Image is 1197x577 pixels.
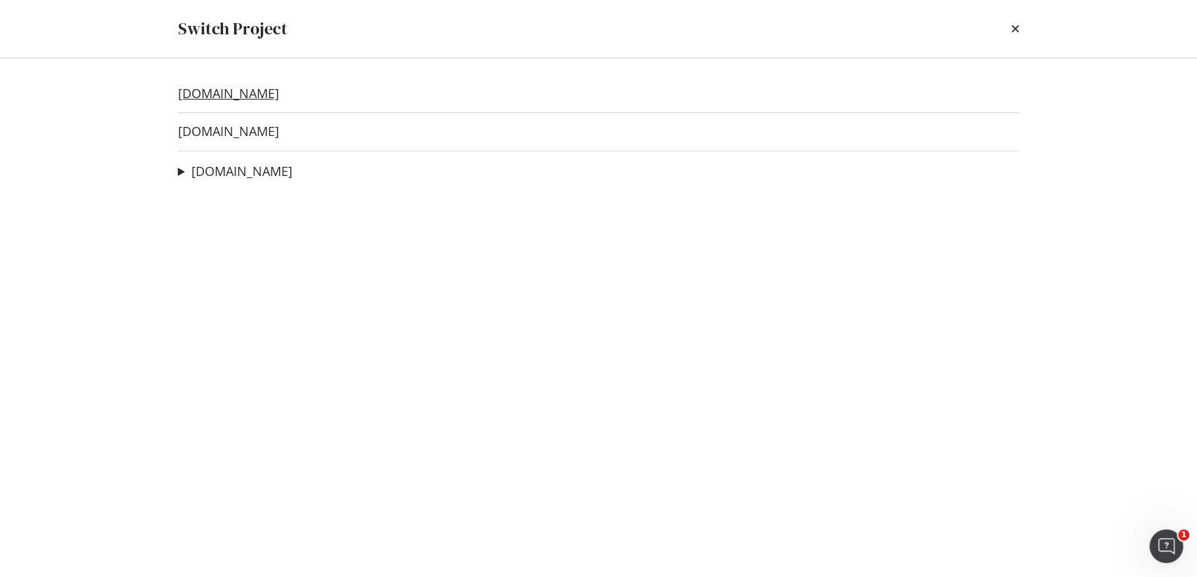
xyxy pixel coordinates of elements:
[178,124,279,139] a: [DOMAIN_NAME]
[1149,529,1183,563] iframe: Intercom live chat
[191,164,292,179] a: [DOMAIN_NAME]
[178,86,279,101] a: [DOMAIN_NAME]
[178,163,292,181] summary: [DOMAIN_NAME]
[1178,529,1189,541] span: 1
[1011,17,1020,41] div: times
[178,17,288,41] div: Switch Project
